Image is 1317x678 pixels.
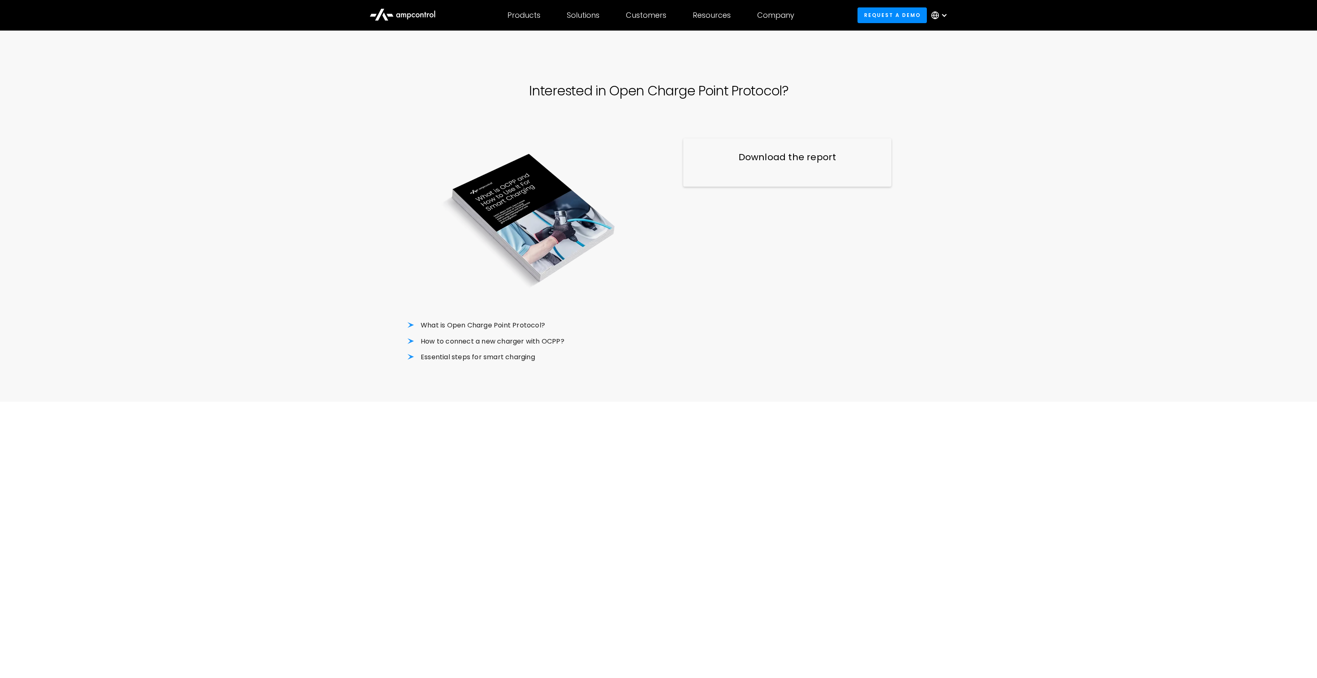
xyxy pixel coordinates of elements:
[857,7,927,23] a: Request a demo
[693,11,731,20] div: Resources
[407,337,652,346] li: How to connect a new charger with OCPP?
[407,321,652,330] li: What is Open Charge Point Protocol?
[507,11,540,20] div: Products
[567,11,599,20] div: Solutions
[700,151,874,164] h3: Download the report
[407,353,652,362] li: Essential steps for smart charging
[529,83,788,99] h1: Interested in Open Charge Point Protocol?
[757,11,794,20] div: Company
[626,11,666,20] div: Customers
[407,138,652,301] img: OCPP Report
